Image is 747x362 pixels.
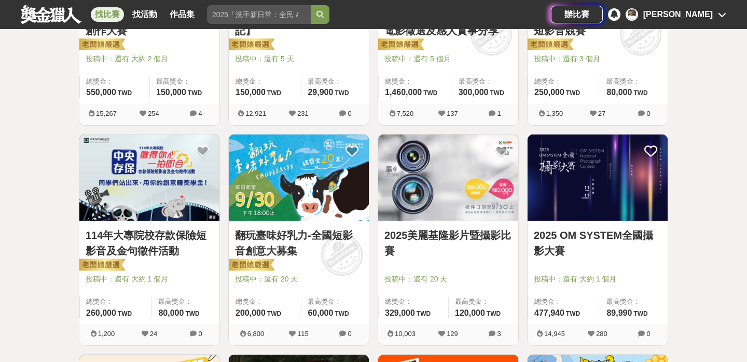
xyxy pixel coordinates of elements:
span: TWD [118,310,132,317]
a: 114年大專院校存款保險短影音及金句徵件活動 [86,227,213,259]
span: 115 [297,330,309,338]
span: 總獎金： [86,76,143,87]
img: Cover Image [528,135,668,221]
span: 總獎金： [385,76,446,87]
span: TWD [633,310,647,317]
span: 254 [148,110,159,117]
a: Cover Image [79,135,219,222]
span: 477,940 [534,309,564,317]
span: 0 [198,330,202,338]
span: 12,921 [245,110,266,117]
span: 200,000 [236,309,266,317]
span: TWD [633,89,647,97]
span: 1 [497,110,501,117]
span: 60,000 [308,309,333,317]
span: 投稿中：還有 大約 2 個月 [86,53,213,64]
span: TWD [335,89,349,97]
span: 0 [646,330,650,338]
span: 550,000 [86,88,116,97]
span: 投稿中：還有 3 個月 [534,53,661,64]
span: TWD [267,89,281,97]
span: 89,990 [606,309,632,317]
a: 辦比賽 [551,6,603,23]
span: 最高獎金： [308,297,363,307]
a: Cover Image [378,135,518,222]
span: TWD [417,310,431,317]
span: 129 [447,330,458,338]
span: 最高獎金： [459,76,512,87]
span: 投稿中：還有 5 天 [235,53,363,64]
span: 最高獎金： [606,76,661,87]
img: Cover Image [378,135,518,221]
span: TWD [566,310,580,317]
span: 投稿中：還有 5 個月 [384,53,512,64]
span: 總獎金： [534,297,593,307]
span: 1,460,000 [385,88,422,97]
span: TWD [267,310,281,317]
span: 4 [198,110,202,117]
span: 總獎金： [534,76,593,87]
span: TWD [118,89,132,97]
span: 10,003 [395,330,416,338]
span: 27 [598,110,605,117]
span: 329,000 [385,309,415,317]
span: TWD [335,310,349,317]
span: 250,000 [534,88,564,97]
span: 總獎金： [385,297,442,307]
img: 老闆娘嚴選 [227,258,274,273]
span: 最高獎金： [156,76,213,87]
span: 7,520 [397,110,414,117]
input: 2025「洗手新日常：全民 ALL IN」洗手歌全台徵選 [207,5,311,24]
span: TWD [185,310,199,317]
span: TWD [423,89,437,97]
a: Cover Image [229,135,369,222]
span: 120,000 [455,309,485,317]
a: 翻玩臺味好乳力-全國短影音創意大募集 [235,227,363,259]
span: 總獎金： [236,76,295,87]
span: 總獎金： [236,297,295,307]
img: Cover Image [229,135,369,221]
span: 最高獎金： [455,297,512,307]
span: 15,267 [96,110,117,117]
a: 找比賽 [91,7,124,22]
a: 2025美麗基隆影片暨攝影比賽 [384,227,512,259]
span: 1,200 [98,330,115,338]
span: 最高獎金： [308,76,363,87]
span: 0 [348,330,351,338]
img: 老闆娘嚴選 [376,38,424,52]
div: [PERSON_NAME] [643,8,713,21]
span: 投稿中：還有 20 天 [235,274,363,285]
span: TWD [487,310,501,317]
img: 老闆娘嚴選 [525,38,573,52]
span: 137 [447,110,458,117]
a: 作品集 [165,7,199,22]
span: 投稿中：還有 大約 1 個月 [86,274,213,285]
span: 投稿中：還有 20 天 [384,274,512,285]
span: 29,900 [308,88,333,97]
span: 最高獎金： [606,297,661,307]
img: 老闆娘嚴選 [227,38,274,52]
img: 老闆娘嚴選 [77,258,125,273]
span: TWD [188,89,202,97]
span: 231 [297,110,309,117]
span: 24 [150,330,157,338]
a: 找活動 [128,7,161,22]
span: 80,000 [158,309,184,317]
span: 最高獎金： [158,297,213,307]
span: 14,945 [544,330,565,338]
img: 老闆娘嚴選 [77,38,125,52]
span: TWD [566,89,580,97]
span: 投稿中：還有 大約 1 個月 [534,274,661,285]
a: Cover Image [528,135,668,222]
span: 300,000 [459,88,489,97]
span: 80,000 [606,88,632,97]
span: 1,350 [546,110,563,117]
img: Avatar [627,9,637,20]
span: 150,000 [236,88,266,97]
span: 6,800 [247,330,265,338]
img: Cover Image [79,135,219,221]
span: 3 [497,330,501,338]
span: 150,000 [156,88,186,97]
span: 260,000 [86,309,116,317]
